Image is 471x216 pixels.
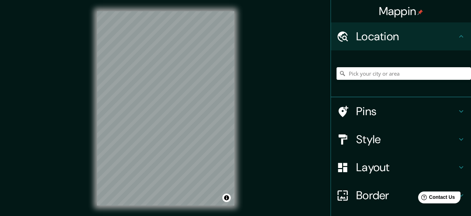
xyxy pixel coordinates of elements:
div: Style [331,125,471,153]
img: pin-icon.png [417,9,423,15]
div: Layout [331,153,471,181]
h4: Border [356,188,457,202]
div: Location [331,22,471,50]
h4: Style [356,132,457,146]
iframe: Help widget launcher [409,189,463,208]
div: Pins [331,97,471,125]
h4: Layout [356,160,457,174]
button: Toggle attribution [222,194,231,202]
h4: Pins [356,104,457,118]
div: Border [331,181,471,209]
canvas: Map [97,11,234,205]
input: Pick your city or area [337,67,471,80]
h4: Mappin [379,4,423,18]
h4: Location [356,29,457,43]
